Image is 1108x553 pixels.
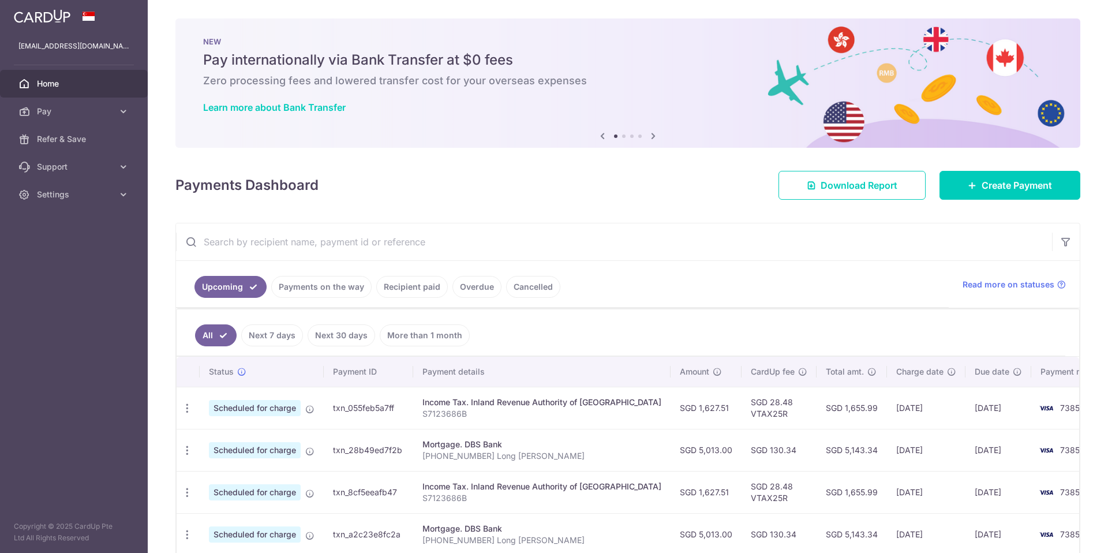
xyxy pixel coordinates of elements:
span: Amount [680,366,709,378]
span: 7385 [1060,445,1080,455]
td: txn_8cf5eeafb47 [324,471,413,513]
span: Create Payment [982,178,1052,192]
p: [PHONE_NUMBER] Long [PERSON_NAME] [422,535,661,546]
img: Bank Card [1035,401,1058,415]
td: [DATE] [965,387,1031,429]
div: Income Tax. Inland Revenue Authority of [GEOGRAPHIC_DATA] [422,397,661,408]
span: Status [209,366,234,378]
p: S7123686B [422,408,661,420]
p: [EMAIL_ADDRESS][DOMAIN_NAME] [18,40,129,52]
span: Settings [37,189,113,200]
td: SGD 5,013.00 [671,429,742,471]
span: Due date [975,366,1009,378]
h6: Zero processing fees and lowered transfer cost for your overseas expenses [203,74,1053,88]
h5: Pay internationally via Bank Transfer at $0 fees [203,51,1053,69]
span: Download Report [821,178,897,192]
img: Bank Card [1035,528,1058,541]
div: Mortgage. DBS Bank [422,439,661,450]
td: SGD 1,627.51 [671,387,742,429]
img: Bank Card [1035,485,1058,499]
td: [DATE] [887,387,965,429]
td: SGD 1,655.99 [817,387,887,429]
a: Cancelled [506,276,560,298]
input: Search by recipient name, payment id or reference [176,223,1052,260]
span: Refer & Save [37,133,113,145]
td: SGD 1,655.99 [817,471,887,513]
span: 7385 [1060,403,1080,413]
span: CardUp fee [751,366,795,378]
a: Next 30 days [308,324,375,346]
td: [DATE] [965,429,1031,471]
a: Overdue [452,276,501,298]
span: Scheduled for charge [209,400,301,416]
span: Home [37,78,113,89]
div: Income Tax. Inland Revenue Authority of [GEOGRAPHIC_DATA] [422,481,661,492]
td: [DATE] [887,429,965,471]
a: More than 1 month [380,324,470,346]
a: Create Payment [939,171,1080,200]
span: Charge date [896,366,944,378]
img: Bank Card [1035,443,1058,457]
td: [DATE] [965,471,1031,513]
a: Learn more about Bank Transfer [203,102,346,113]
h4: Payments Dashboard [175,175,319,196]
div: Mortgage. DBS Bank [422,523,661,535]
p: NEW [203,37,1053,46]
th: Payment ID [324,357,413,387]
img: Bank transfer banner [175,18,1080,148]
a: Payments on the way [271,276,372,298]
td: txn_055feb5a7ff [324,387,413,429]
img: CardUp [14,9,70,23]
td: txn_28b49ed7f2b [324,429,413,471]
a: Upcoming [194,276,267,298]
span: Help [27,8,50,18]
span: Total amt. [826,366,864,378]
a: Recipient paid [376,276,448,298]
td: SGD 28.48 VTAX25R [742,387,817,429]
span: 7385 [1060,487,1080,497]
th: Payment details [413,357,671,387]
td: SGD 130.34 [742,429,817,471]
td: [DATE] [887,471,965,513]
span: Support [37,161,113,173]
p: S7123686B [422,492,661,504]
p: [PHONE_NUMBER] Long [PERSON_NAME] [422,450,661,462]
td: SGD 28.48 VTAX25R [742,471,817,513]
td: SGD 5,143.34 [817,429,887,471]
span: Pay [37,106,113,117]
span: Scheduled for charge [209,484,301,500]
span: Scheduled for charge [209,526,301,543]
span: 7385 [1060,529,1080,539]
a: Read more on statuses [963,279,1066,290]
a: Download Report [778,171,926,200]
a: Next 7 days [241,324,303,346]
span: Read more on statuses [963,279,1054,290]
span: Scheduled for charge [209,442,301,458]
a: All [195,324,237,346]
td: SGD 1,627.51 [671,471,742,513]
